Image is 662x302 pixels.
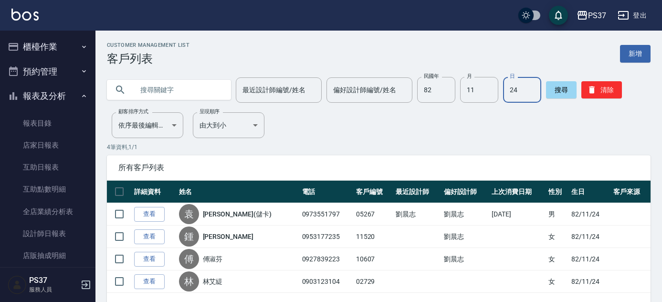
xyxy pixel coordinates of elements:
td: 0927839223 [300,248,354,270]
button: 櫃檯作業 [4,34,92,59]
td: 劉晨志 [441,248,490,270]
td: [DATE] [489,203,546,226]
p: 服務人員 [29,285,78,294]
button: 登出 [614,7,651,24]
th: 偏好設計師 [441,181,490,203]
h2: Customer Management List [107,42,189,48]
td: 82/11/24 [569,248,611,270]
td: 82/11/24 [569,270,611,293]
button: 報表及分析 [4,84,92,108]
td: 劉晨志 [393,203,441,226]
p: 4 筆資料, 1 / 1 [107,143,651,151]
a: [PERSON_NAME] [203,232,253,241]
a: 查看 [134,207,165,222]
td: 女 [546,226,569,248]
td: 05267 [354,203,393,226]
a: 店販抽成明細 [4,245,92,267]
td: 10607 [354,248,393,270]
td: 82/11/24 [569,203,611,226]
div: 林 [179,271,199,291]
td: 02729 [354,270,393,293]
td: 0903123104 [300,270,354,293]
label: 民國年 [424,73,439,80]
input: 搜尋關鍵字 [134,77,223,103]
td: 0953177235 [300,226,354,248]
th: 上次消費日期 [489,181,546,203]
label: 呈現順序 [200,108,220,115]
label: 日 [510,73,515,80]
th: 詳細資料 [132,181,177,203]
label: 月 [467,73,472,80]
div: 依序最後編輯時間 [112,112,183,138]
a: 互助點數明細 [4,178,92,200]
td: 女 [546,248,569,270]
h3: 客戶列表 [107,52,189,65]
a: 查看 [134,229,165,244]
button: 搜尋 [546,81,577,98]
h5: PS37 [29,276,78,285]
a: 報表目錄 [4,112,92,134]
button: PS37 [573,6,610,25]
a: 互助日報表 [4,156,92,178]
th: 電話 [300,181,354,203]
a: 傅淑芬 [203,254,223,264]
button: save [549,6,568,25]
td: 0973551797 [300,203,354,226]
th: 客戶來源 [611,181,651,203]
span: 所有客戶列表 [118,163,639,173]
div: 袁 [179,204,199,224]
a: 店家日報表 [4,134,92,156]
th: 客戶編號 [354,181,393,203]
div: 由大到小 [193,112,264,138]
th: 生日 [569,181,611,203]
div: 傅 [179,249,199,269]
td: 11520 [354,226,393,248]
th: 最近設計師 [393,181,441,203]
th: 姓名 [177,181,300,203]
button: 預約管理 [4,59,92,84]
td: 男 [546,203,569,226]
div: 鍾 [179,226,199,247]
td: 82/11/24 [569,226,611,248]
a: 全店業績分析表 [4,201,92,223]
a: 費用分析表 [4,267,92,289]
td: 劉晨志 [441,226,490,248]
a: 設計師日報表 [4,223,92,245]
img: Logo [11,9,39,21]
div: PS37 [588,10,606,22]
a: 查看 [134,274,165,289]
a: [PERSON_NAME](儲卡) [203,209,272,219]
a: 新增 [620,45,651,63]
a: 林艾緹 [203,277,223,286]
td: 劉晨志 [441,203,490,226]
button: 清除 [581,81,622,98]
img: Person [8,275,27,294]
a: 查看 [134,252,165,267]
td: 女 [546,270,569,293]
label: 顧客排序方式 [118,108,148,115]
th: 性別 [546,181,569,203]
